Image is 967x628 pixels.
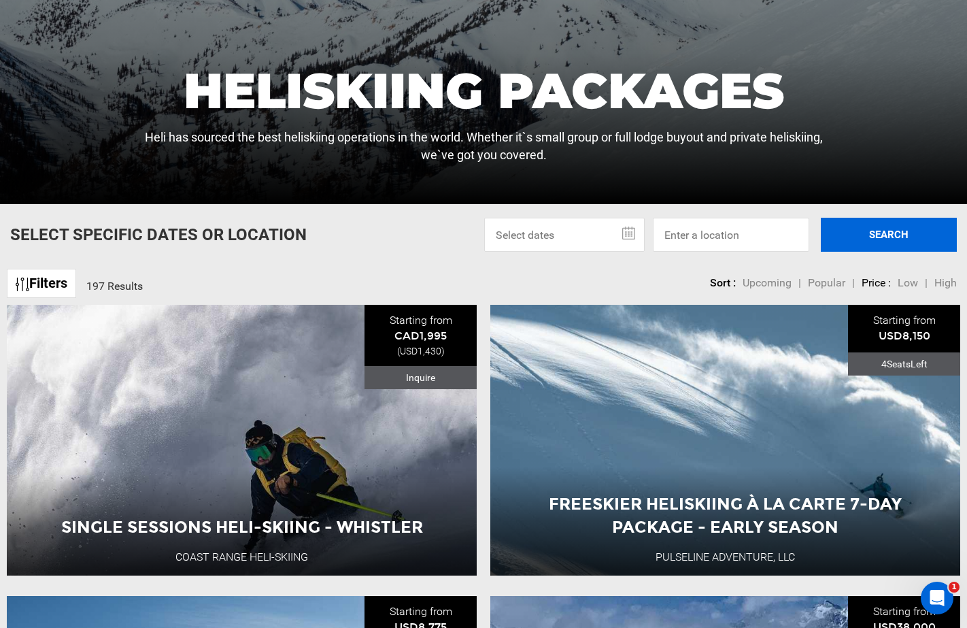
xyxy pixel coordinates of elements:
[10,223,307,246] p: Select Specific Dates Or Location
[852,276,855,291] li: |
[949,582,960,593] span: 1
[821,218,957,252] button: SEARCH
[16,278,29,291] img: btn-icon.svg
[710,276,736,291] li: Sort :
[925,276,928,291] li: |
[921,582,953,614] iframe: Intercom live chat
[934,276,957,289] span: High
[129,129,838,163] p: Heli has sourced the best heliskiing operations in the world. Whether it`s small group or full lo...
[86,280,143,293] span: 197 Results
[808,276,845,289] span: Popular
[484,218,645,252] input: Select dates
[898,276,918,289] span: Low
[743,276,792,289] span: Upcoming
[129,66,838,115] h1: Heliskiing Packages
[7,269,76,298] a: Filters
[862,276,891,291] li: Price :
[798,276,801,291] li: |
[653,218,809,252] input: Enter a location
